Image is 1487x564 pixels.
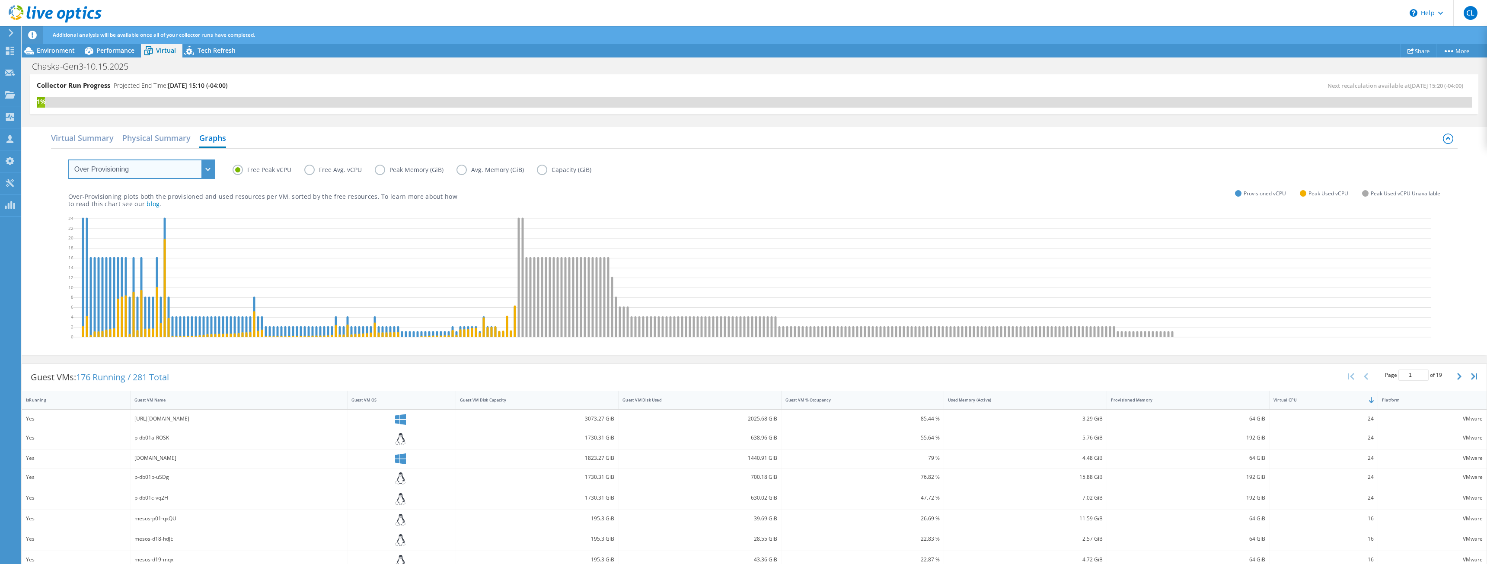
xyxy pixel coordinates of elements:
[22,364,178,391] div: Guest VMs:
[785,453,940,463] div: 79 %
[1111,433,1265,443] div: 192 GiB
[622,433,777,443] div: 638.96 GiB
[26,397,116,403] div: IsRunning
[134,493,343,503] div: p-db01c-vq2H
[37,97,45,106] div: 1%
[1382,397,1472,403] div: Platform
[622,493,777,503] div: 630.02 GiB
[622,534,777,544] div: 28.55 GiB
[1436,44,1476,57] a: More
[1398,370,1429,381] input: jump to page
[26,433,126,443] div: Yes
[1410,9,1417,17] svg: \n
[1385,370,1442,381] span: Page of
[1382,453,1483,463] div: VMware
[1111,472,1265,482] div: 192 GiB
[948,397,1092,403] div: Used Memory (Active)
[71,333,73,339] text: 0
[622,453,777,463] div: 1440.91 GiB
[1273,433,1374,443] div: 24
[785,514,940,523] div: 26.69 %
[71,304,73,310] text: 6
[948,514,1102,523] div: 11.59 GiB
[68,245,73,251] text: 18
[134,514,343,523] div: mesos-p01-qxQU
[1382,493,1483,503] div: VMware
[233,165,304,175] label: Free Peak vCPU
[456,165,537,175] label: Avg. Memory (GiB)
[26,472,126,482] div: Yes
[168,81,227,89] span: [DATE] 15:10 (-04:00)
[460,453,614,463] div: 1823.27 GiB
[1382,433,1483,443] div: VMware
[785,472,940,482] div: 76.82 %
[460,534,614,544] div: 195.3 GiB
[134,414,343,424] div: [URL][DOMAIN_NAME]
[71,314,73,320] text: 4
[26,453,126,463] div: Yes
[1273,514,1374,523] div: 16
[460,433,614,443] div: 1730.31 GiB
[460,414,614,424] div: 3073.27 GiB
[1273,534,1374,544] div: 16
[785,397,929,403] div: Guest VM % Occupancy
[122,129,191,147] h2: Physical Summary
[304,165,375,175] label: Free Avg. vCPU
[37,46,75,54] span: Environment
[68,255,73,261] text: 16
[948,472,1102,482] div: 15.88 GiB
[114,81,227,90] h4: Projected End Time:
[351,397,441,403] div: Guest VM OS
[1382,534,1483,544] div: VMware
[375,165,456,175] label: Peak Memory (GiB)
[68,264,73,271] text: 14
[68,235,73,241] text: 20
[948,493,1102,503] div: 7.02 GiB
[537,165,604,175] label: Capacity (GiB)
[1273,493,1374,503] div: 24
[134,534,343,544] div: mesos-d18-hdJE
[71,294,73,300] text: 8
[622,514,777,523] div: 39.69 GiB
[1273,414,1374,424] div: 24
[1436,371,1442,379] span: 19
[1111,414,1265,424] div: 64 GiB
[1273,453,1374,463] div: 24
[1111,514,1265,523] div: 64 GiB
[1308,188,1348,198] span: Peak Used vCPU
[460,397,604,403] div: Guest VM Disk Capacity
[460,493,614,503] div: 1730.31 GiB
[68,225,73,231] text: 22
[134,453,343,463] div: [DOMAIN_NAME]
[1111,453,1265,463] div: 64 GiB
[622,472,777,482] div: 700.18 GiB
[622,414,777,424] div: 2025.68 GiB
[622,397,766,403] div: Guest VM Disk Used
[68,193,457,207] p: Over-Provisioning plots both the provisioned and used resources per VM, sorted by the free resour...
[948,433,1102,443] div: 5.76 GiB
[1382,472,1483,482] div: VMware
[71,324,73,330] text: 2
[199,129,226,148] h2: Graphs
[785,493,940,503] div: 47.72 %
[1327,82,1468,89] span: Next recalculation available at
[68,284,73,290] text: 10
[1371,188,1440,198] span: Peak Used vCPU Unavailable
[460,514,614,523] div: 195.3 GiB
[134,397,333,403] div: Guest VM Name
[460,472,614,482] div: 1730.31 GiB
[147,200,160,208] a: blog
[68,215,73,221] text: 24
[1111,493,1265,503] div: 192 GiB
[26,534,126,544] div: Yes
[1410,82,1463,89] span: [DATE] 15:20 (-04:00)
[1111,397,1255,403] div: Provisioned Memory
[1273,397,1363,403] div: Virtual CPU
[134,433,343,443] div: p-db01a-ROSK
[948,414,1102,424] div: 3.29 GiB
[156,46,176,54] span: Virtual
[26,493,126,503] div: Yes
[51,129,114,147] h2: Virtual Summary
[134,472,343,482] div: p-db01b-uSDg
[26,414,126,424] div: Yes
